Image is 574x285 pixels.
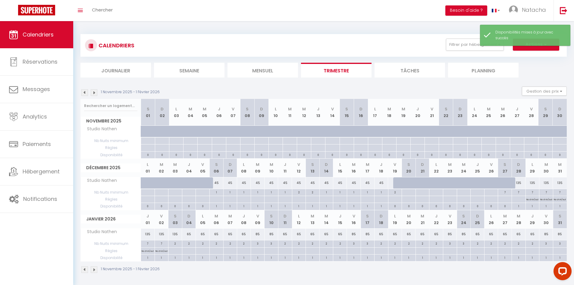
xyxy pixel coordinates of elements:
th: 26 [484,210,498,229]
div: 1 [320,203,333,209]
div: 0 [255,152,268,157]
div: 2 [292,189,306,195]
th: 16 [347,210,361,229]
th: 31 [553,159,567,177]
th: 25 [471,159,485,177]
div: 1 [361,203,375,209]
div: 0 [297,152,311,157]
div: 2 [388,189,402,195]
div: 1 [224,203,237,209]
div: 45 [265,177,278,188]
th: 19 [388,210,402,229]
th: 01 [141,159,155,177]
abbr: S [503,162,506,167]
th: 25 [481,99,496,126]
abbr: M [160,162,163,167]
abbr: M [228,213,232,219]
th: 11 [278,210,292,229]
abbr: L [147,162,149,167]
th: 07 [226,99,240,126]
abbr: L [374,106,376,112]
abbr: S [407,162,410,167]
th: 08 [237,159,251,177]
div: 0 [155,152,169,157]
span: Messages [23,85,50,93]
span: Notifications [23,195,57,203]
div: 45 [237,177,251,188]
li: Semaine [154,63,224,78]
th: 15 [333,159,347,177]
li: Tâches [375,63,445,78]
span: Chercher [92,7,113,13]
th: 05 [196,210,210,229]
abbr: S [246,106,249,112]
div: 1 [237,189,251,195]
div: 1 [347,203,361,209]
div: 0 [439,152,453,157]
th: 28 [512,159,526,177]
abbr: M [387,106,391,112]
abbr: D [459,106,462,112]
abbr: J [218,106,220,112]
span: Règles [81,144,141,151]
th: 09 [254,99,268,126]
th: 28 [524,99,538,126]
th: 23 [443,210,457,229]
div: 45 [347,177,361,188]
abbr: S [445,106,447,112]
div: 0 [183,152,197,157]
abbr: M [448,162,452,167]
th: 22 [429,159,443,177]
th: 21 [416,210,429,229]
th: 24 [457,210,471,229]
th: 20 [402,159,416,177]
abbr: S [311,162,314,167]
th: 07 [223,159,237,177]
li: Trimestre [301,63,372,78]
abbr: D [558,106,561,112]
abbr: M [544,162,548,167]
p: No ch in/out [554,196,566,202]
abbr: D [325,162,328,167]
div: 45 [209,177,223,188]
span: Natacha [522,6,546,14]
abbr: V [256,213,259,219]
div: 1 [224,189,237,195]
button: Besoin d'aide ? [445,5,487,16]
div: 0 [510,152,524,157]
div: 0 [416,203,429,209]
th: 22 [439,99,453,126]
abbr: M [203,106,206,112]
div: 1 [526,203,539,209]
abbr: J [284,162,286,167]
th: 20 [411,99,425,126]
div: 7 [539,189,553,195]
th: 04 [183,99,198,126]
abbr: J [416,106,419,112]
th: 04 [182,159,196,177]
abbr: J [380,162,382,167]
abbr: S [174,213,177,219]
abbr: M [352,162,356,167]
div: 1 [333,189,347,195]
th: 03 [168,159,182,177]
div: 1 [375,203,388,209]
abbr: L [243,162,245,167]
div: 0 [382,152,396,157]
th: 21 [416,159,429,177]
abbr: M [487,106,491,112]
div: 0 [269,152,283,157]
span: Analytics [23,113,47,120]
div: 0 [168,203,182,209]
abbr: L [175,106,177,112]
abbr: S [544,106,547,112]
div: 2 [306,189,319,195]
div: Disponibilités mises à jour avec succès [495,30,564,41]
th: 26 [484,159,498,177]
div: 45 [306,177,320,188]
div: 135 [512,177,526,188]
div: 0 [240,152,254,157]
th: 18 [375,159,388,177]
span: Disponibilité [81,203,141,210]
th: 16 [347,159,361,177]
